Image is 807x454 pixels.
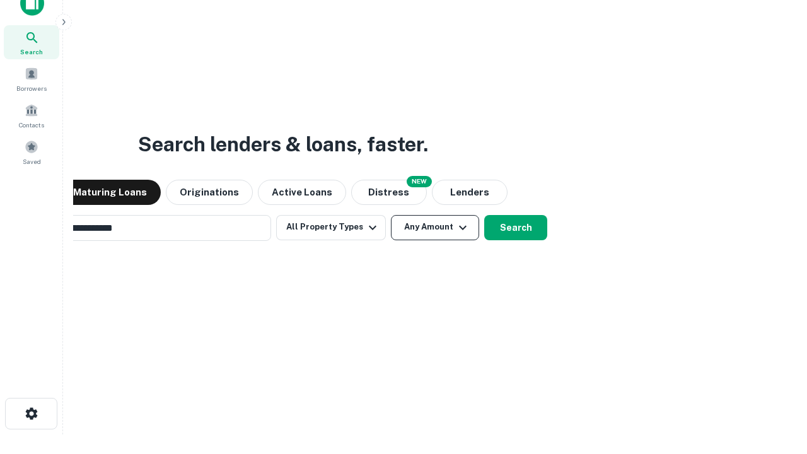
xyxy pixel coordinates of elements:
[4,98,59,132] a: Contacts
[166,180,253,205] button: Originations
[59,180,161,205] button: Maturing Loans
[4,135,59,169] a: Saved
[138,129,428,160] h3: Search lenders & loans, faster.
[391,215,479,240] button: Any Amount
[432,180,508,205] button: Lenders
[4,62,59,96] a: Borrowers
[258,180,346,205] button: Active Loans
[407,176,432,187] div: NEW
[351,180,427,205] button: Search distressed loans with lien and other non-mortgage details.
[744,353,807,414] iframe: Chat Widget
[20,47,43,57] span: Search
[276,215,386,240] button: All Property Types
[16,83,47,93] span: Borrowers
[484,215,547,240] button: Search
[4,25,59,59] a: Search
[23,156,41,166] span: Saved
[19,120,44,130] span: Contacts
